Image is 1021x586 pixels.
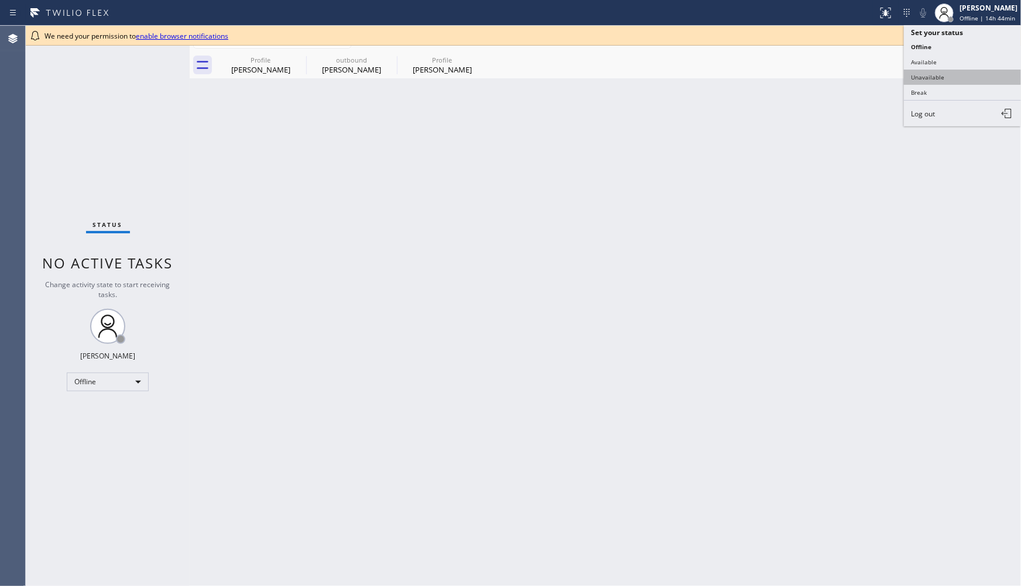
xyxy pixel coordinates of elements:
div: Patricia Tucker [217,52,305,78]
span: Change activity state to start receiving tasks. [46,280,170,299]
span: No active tasks [43,253,173,273]
button: Mute [915,5,931,21]
span: Offline | 14h 44min [960,14,1015,22]
div: Profile [398,56,486,64]
div: [PERSON_NAME] [960,3,1017,13]
div: [PERSON_NAME] [217,64,305,75]
div: Profile [217,56,305,64]
div: [PERSON_NAME] [398,64,486,75]
div: outbound [307,56,396,64]
a: enable browser notifications [136,31,228,41]
div: Offline [67,373,149,391]
span: We need your permission to [44,31,228,41]
div: Lisa Tran [307,52,396,78]
div: Shan K [398,52,486,78]
div: [PERSON_NAME] [80,351,135,361]
span: Status [93,220,123,229]
div: [PERSON_NAME] [307,64,396,75]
